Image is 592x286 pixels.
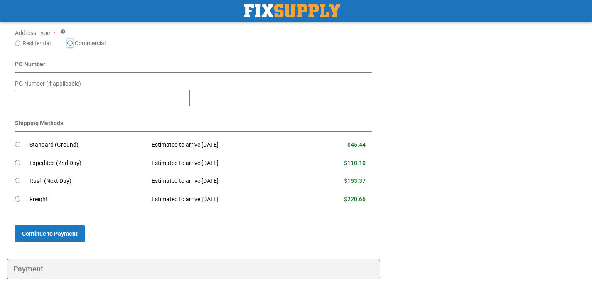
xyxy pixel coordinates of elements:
[244,4,340,17] img: Fix Industrial Supply
[7,259,380,279] div: Payment
[15,225,85,242] button: Continue to Payment
[15,60,372,73] div: PO Number
[145,136,304,154] td: Estimated to arrive [DATE]
[347,141,366,148] span: $45.44
[22,230,78,237] span: Continue to Payment
[244,4,340,17] a: store logo
[29,154,145,173] td: Expedited (2nd Day)
[29,190,145,209] td: Freight
[344,196,366,202] span: $220.66
[75,39,106,47] label: Commercial
[344,160,366,166] span: $110.10
[22,39,51,47] label: Residential
[145,190,304,209] td: Estimated to arrive [DATE]
[145,172,304,190] td: Estimated to arrive [DATE]
[145,154,304,173] td: Estimated to arrive [DATE]
[15,80,81,87] span: PO Number (if applicable)
[15,30,50,36] span: Address Type
[29,172,145,190] td: Rush (Next Day)
[29,136,145,154] td: Standard (Ground)
[344,178,366,184] span: $153.37
[15,119,372,132] div: Shipping Methods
